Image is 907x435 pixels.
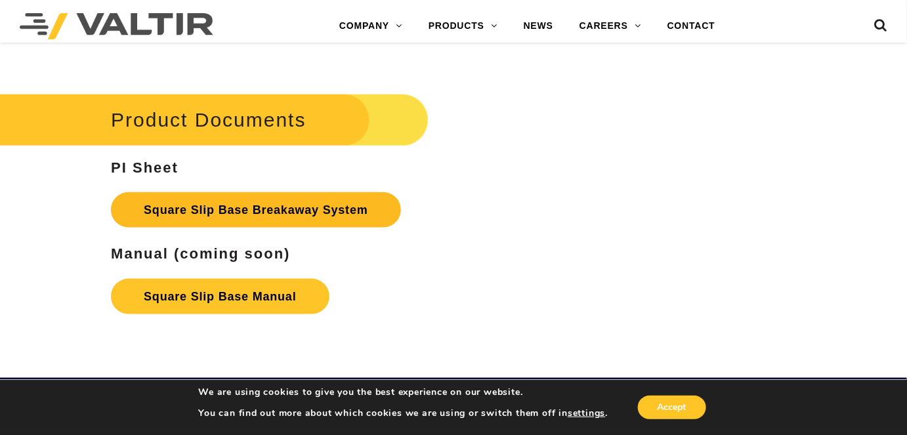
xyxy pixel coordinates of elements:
[198,386,608,398] p: We are using cookies to give you the best experience on our website.
[111,279,329,314] a: Square Slip Base Manual
[20,13,213,39] img: Valtir
[415,13,511,39] a: PRODUCTS
[111,245,290,262] strong: Manual (coming soon)
[511,13,566,39] a: NEWS
[111,192,401,228] a: Square Slip Base Breakaway System
[566,13,654,39] a: CAREERS
[568,407,605,419] button: settings
[198,407,608,419] p: You can find out more about which cookies we are using or switch them off in .
[638,396,706,419] button: Accept
[326,13,415,39] a: COMPANY
[111,159,179,176] strong: PI Sheet
[654,13,728,39] a: CONTACT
